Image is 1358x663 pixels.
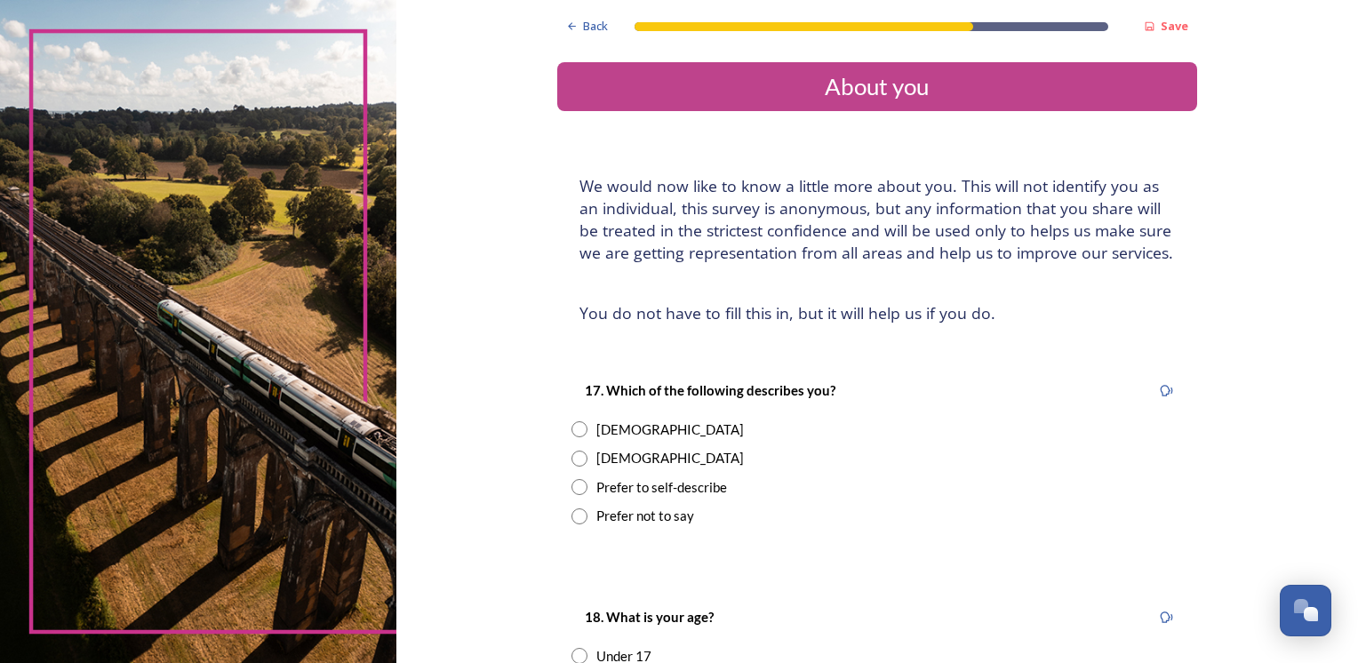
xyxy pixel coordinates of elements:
div: Prefer not to say [596,506,694,526]
strong: Save [1161,18,1188,34]
div: [DEMOGRAPHIC_DATA] [596,448,744,468]
span: Back [583,18,608,35]
div: [DEMOGRAPHIC_DATA] [596,419,744,440]
div: Prefer to self-describe [596,477,727,498]
h4: You do not have to fill this in, but it will help us if you do. [579,302,1175,324]
strong: 18. What is your age? [585,609,714,625]
h4: We would now like to know a little more about you. This will not identify you as an individual, t... [579,175,1175,264]
strong: 17. Which of the following describes you? [585,382,835,398]
div: About you [564,69,1190,104]
button: Open Chat [1280,585,1331,636]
